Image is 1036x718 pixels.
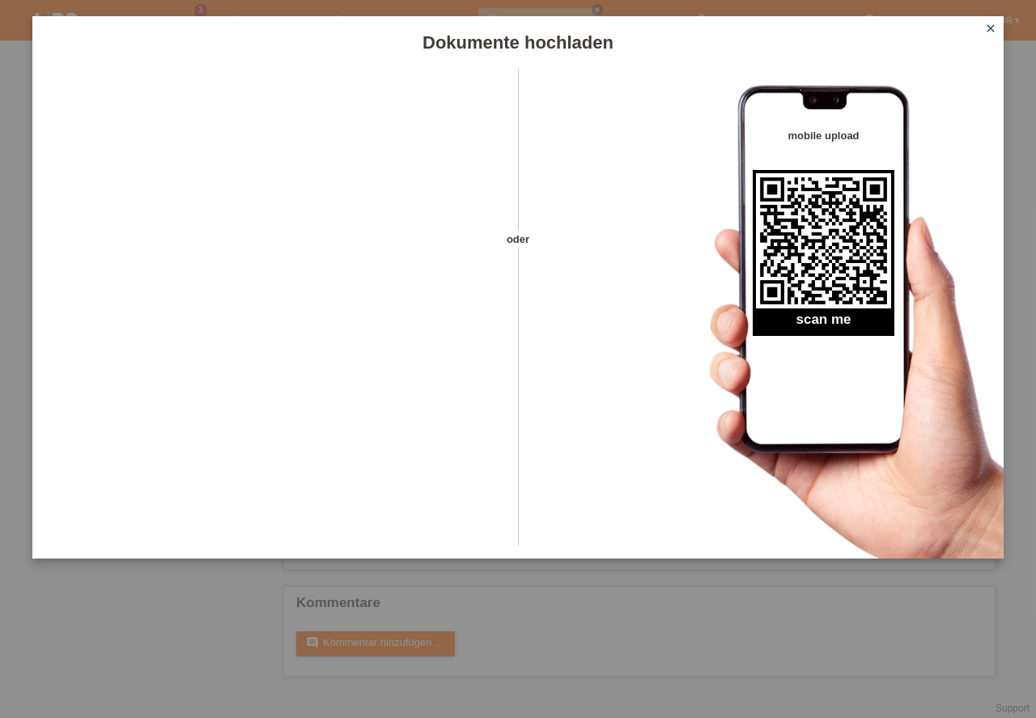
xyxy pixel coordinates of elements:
[980,20,1001,39] a: close
[753,312,894,336] h2: scan me
[32,32,1004,53] h1: Dokumente hochladen
[984,22,997,35] i: close
[490,231,546,248] span: oder
[57,109,490,514] iframe: Upload
[753,130,894,142] h4: mobile upload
